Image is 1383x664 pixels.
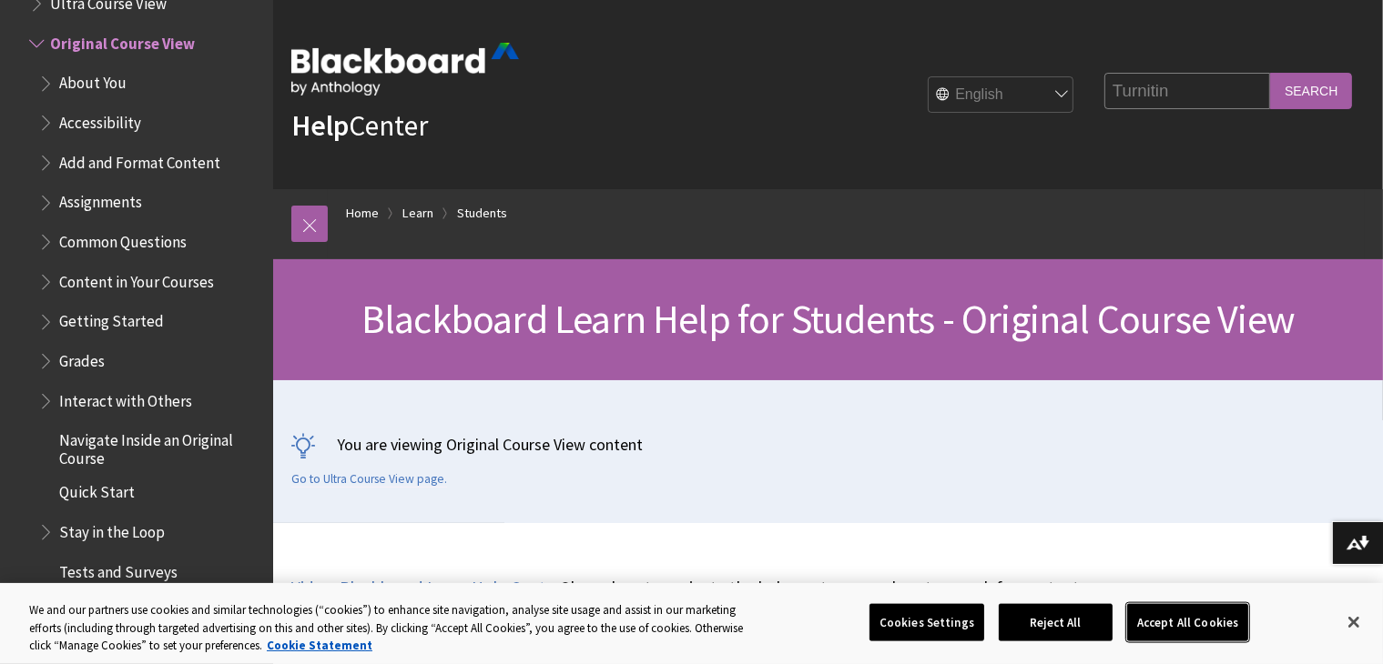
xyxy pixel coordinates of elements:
a: Go to Ultra Course View page. [291,471,447,488]
div: We and our partners use cookies and similar technologies (“cookies”) to enhance site navigation, ... [29,601,760,655]
button: Close [1334,602,1374,642]
span: Common Questions [59,226,187,251]
span: Interact with Others [59,386,192,410]
a: HelpCenter [291,107,428,144]
img: Blackboard by Anthology [291,43,519,96]
button: Reject All [999,603,1113,641]
strong: Help [291,107,349,144]
span: About You [59,68,127,93]
span: Content in Your Courses [59,267,214,291]
select: Site Language Selector [929,77,1074,114]
a: Home [346,202,379,225]
button: Cookies Settings [869,603,984,641]
a: Students [457,202,507,225]
p: Shows how to navigate the help center page, how to search for content and how to differentiate be... [291,576,1095,623]
a: Learn [402,202,433,225]
p: You are viewing Original Course View content [291,433,1365,456]
span: Grades [59,346,105,370]
span: Assignments [59,187,142,212]
span: Tests and Surveys [59,557,178,581]
span: Add and Format Content [59,147,220,172]
input: Search [1270,73,1352,108]
span: Quick Start [59,478,135,502]
span: Accessibility [59,107,141,132]
a: More information about your privacy, opens in a new tab [267,638,372,653]
span: Blackboard Learn Help for Students - Original Course View [361,294,1295,344]
span: Stay in the Loop [59,517,165,541]
span: Navigate Inside an Original Course [59,425,260,468]
a: Video: Blackboard Learn Help Center [291,577,561,599]
button: Accept All Cookies [1127,603,1248,641]
span: Getting Started [59,307,164,331]
span: Original Course View [50,28,195,53]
